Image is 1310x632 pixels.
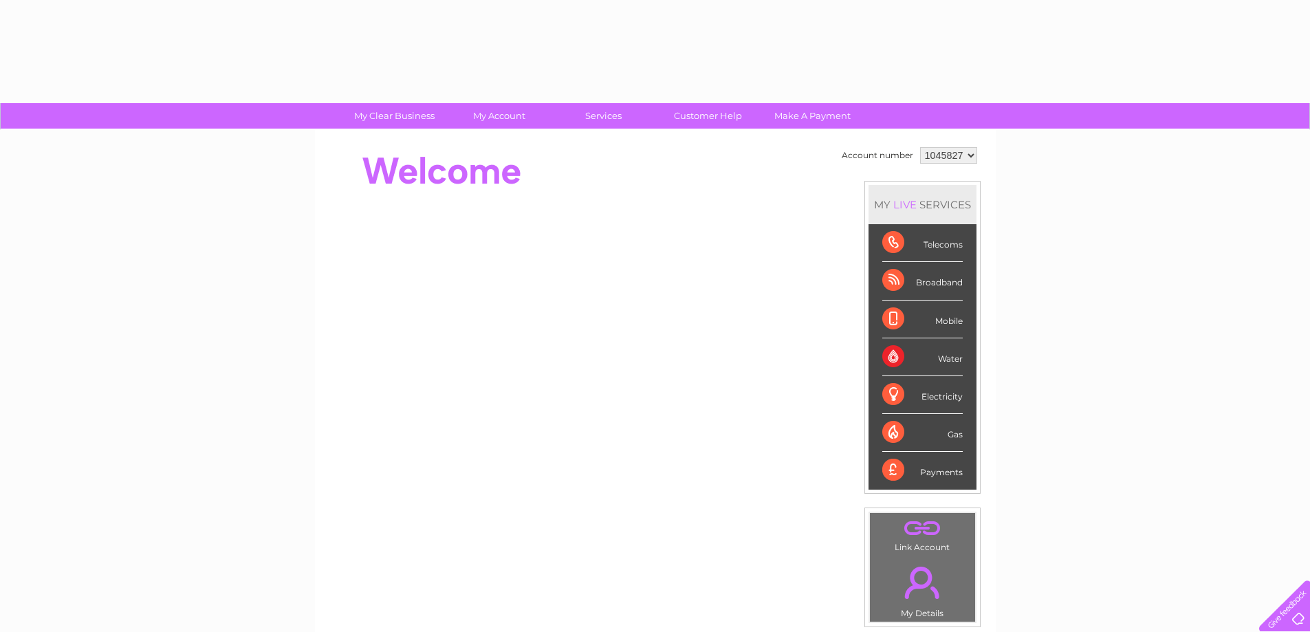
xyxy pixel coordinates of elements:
div: Telecoms [882,224,963,262]
td: Link Account [869,512,976,556]
a: My Clear Business [338,103,451,129]
div: Gas [882,414,963,452]
td: My Details [869,555,976,622]
div: Electricity [882,376,963,414]
a: . [873,558,972,607]
div: MY SERVICES [869,185,976,224]
a: My Account [442,103,556,129]
div: Mobile [882,301,963,338]
td: Account number [838,144,917,167]
a: . [873,516,972,541]
div: Payments [882,452,963,489]
a: Services [547,103,660,129]
a: Customer Help [651,103,765,129]
div: Broadband [882,262,963,300]
a: Make A Payment [756,103,869,129]
div: Water [882,338,963,376]
div: LIVE [891,198,919,211]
